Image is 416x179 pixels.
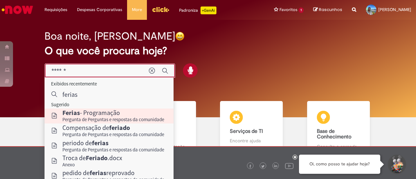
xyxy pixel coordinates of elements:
span: [PERSON_NAME] [378,7,411,12]
div: Oi, como posso te ajudar hoje? [299,155,380,174]
button: Iniciar Conversa de Suporte [387,155,406,174]
span: Rascunhos [319,6,342,13]
a: Serviços de TI Encontre ajuda [208,101,295,157]
img: happy-face.png [175,32,185,41]
img: ServiceNow [1,3,34,16]
span: Requisições [45,6,67,13]
span: Despesas Corporativas [77,6,122,13]
b: Serviços de TI [230,128,263,134]
img: click_logo_yellow_360x200.png [152,5,169,14]
b: Base de Conhecimento [317,128,351,140]
span: 1 [299,7,304,13]
img: logo_footer_youtube.png [285,161,293,170]
p: +GenAi [201,6,216,14]
img: logo_footer_linkedin.png [274,164,277,168]
img: logo_footer_twitter.png [261,165,265,168]
a: Rascunhos [313,7,342,13]
a: Base de Conhecimento Consulte e aprenda [295,101,382,157]
a: Tirar dúvidas Tirar dúvidas com Lupi Assist e Gen Ai [34,101,121,157]
span: Favoritos [279,6,297,13]
span: More [132,6,142,13]
h2: O que você procura hoje? [45,45,371,57]
img: logo_footer_facebook.png [249,165,252,168]
div: Padroniza [179,6,216,14]
h2: Boa noite, [PERSON_NAME] [45,31,175,42]
p: Consulte e aprenda [317,143,360,150]
p: Encontre ajuda [230,137,273,144]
